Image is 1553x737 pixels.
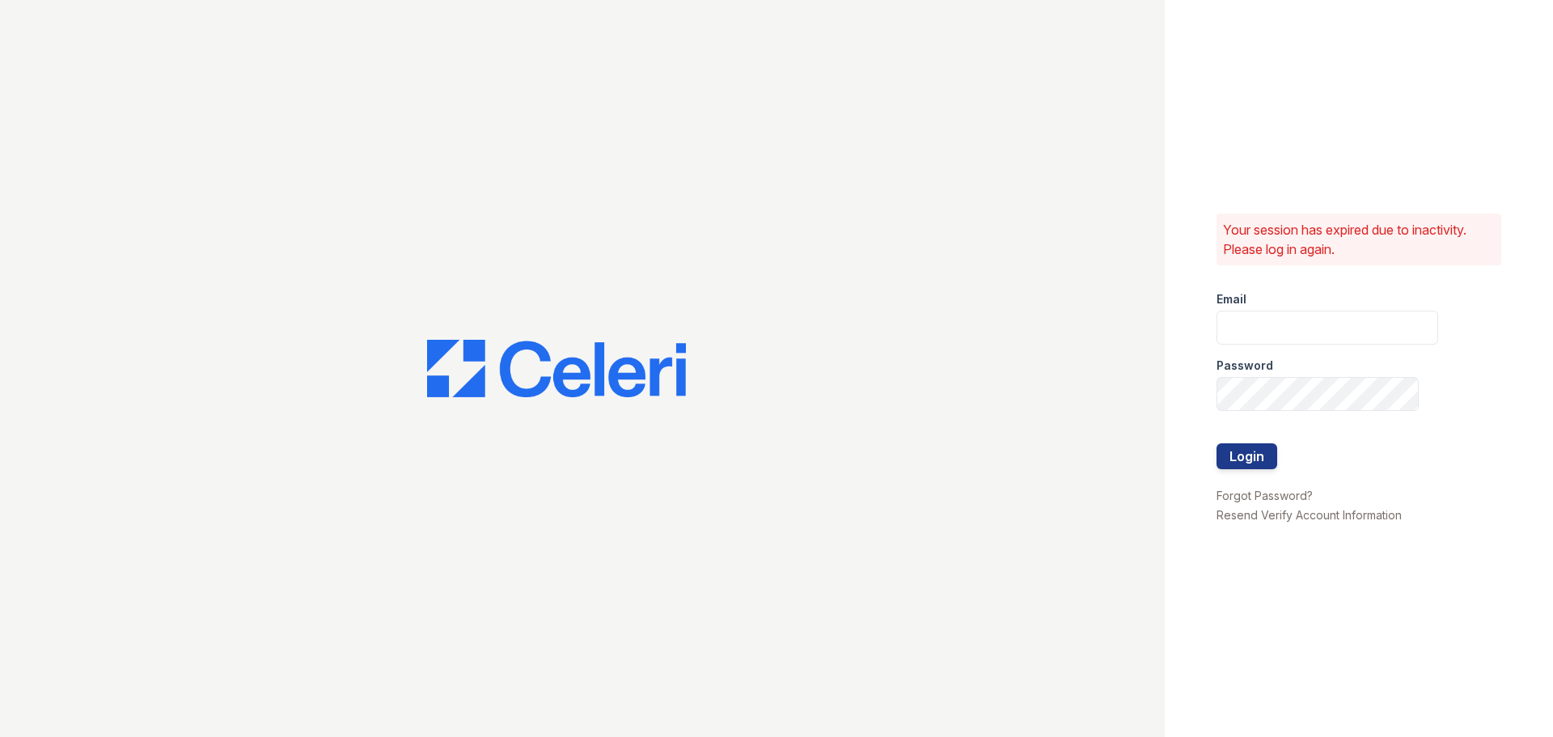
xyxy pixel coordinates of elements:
[1217,508,1402,522] a: Resend Verify Account Information
[1223,220,1495,259] p: Your session has expired due to inactivity. Please log in again.
[1217,291,1246,307] label: Email
[1217,489,1313,502] a: Forgot Password?
[1217,443,1277,469] button: Login
[427,340,686,398] img: CE_Logo_Blue-a8612792a0a2168367f1c8372b55b34899dd931a85d93a1a3d3e32e68fde9ad4.png
[1217,358,1273,374] label: Password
